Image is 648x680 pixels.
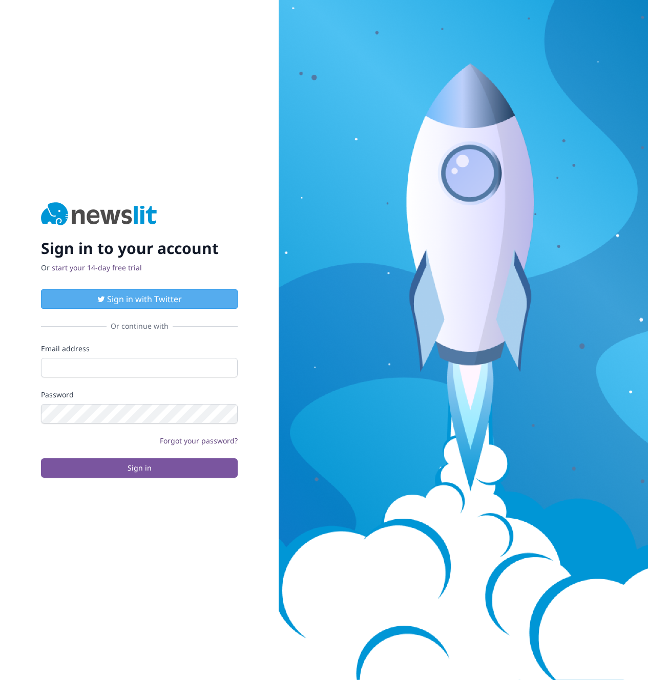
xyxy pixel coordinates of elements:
a: start your 14-day free trial [52,263,142,272]
button: Sign in with Twitter [41,289,238,309]
h2: Sign in to your account [41,239,238,258]
label: Password [41,390,238,400]
img: Newslit [41,202,157,227]
label: Email address [41,344,238,354]
p: Or [41,263,238,273]
a: Forgot your password? [160,436,238,445]
button: Sign in [41,458,238,478]
span: Or continue with [107,321,173,331]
